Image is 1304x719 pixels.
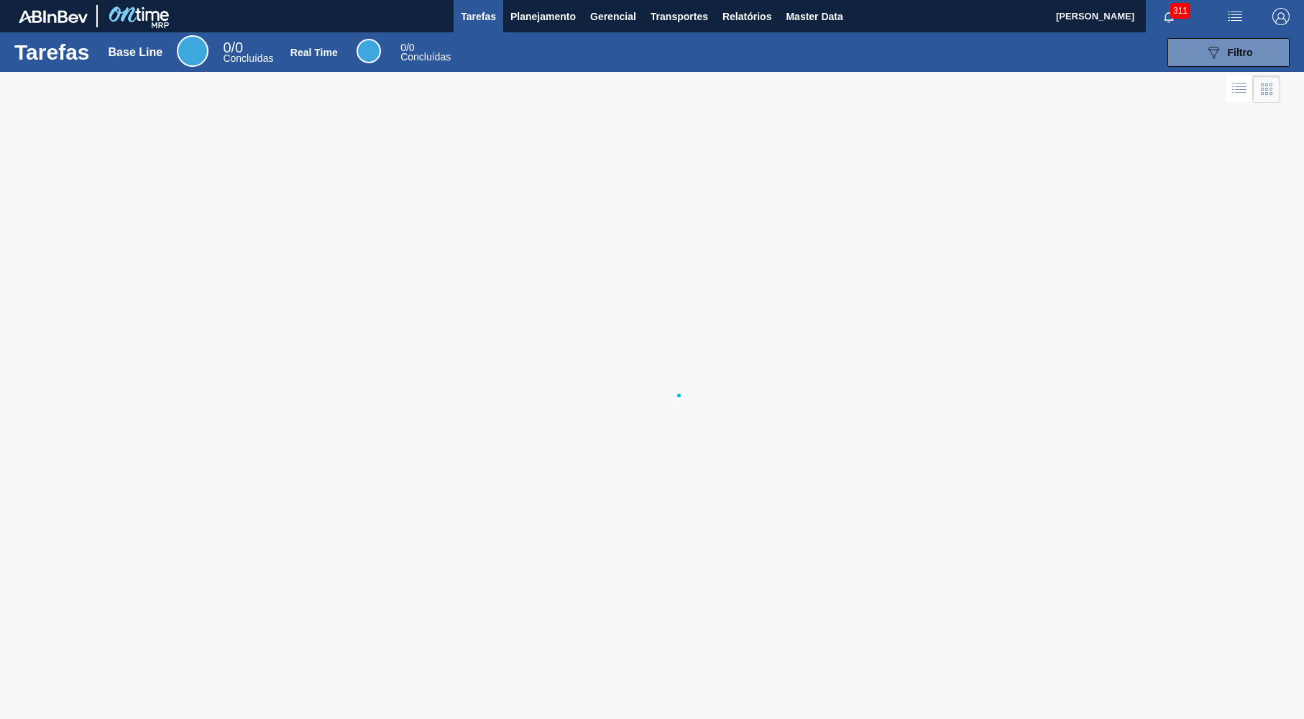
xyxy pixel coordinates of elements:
[109,46,163,59] div: Base Line
[400,43,451,62] div: Real Time
[177,35,208,67] div: Base Line
[510,8,576,25] span: Planejamento
[461,8,496,25] span: Tarefas
[590,8,636,25] span: Gerencial
[223,52,273,64] span: Concluídas
[400,42,414,53] span: / 0
[357,39,381,63] div: Real Time
[223,40,231,55] span: 0
[400,51,451,63] span: Concluídas
[1228,47,1253,58] span: Filtro
[1167,38,1290,67] button: Filtro
[1272,8,1290,25] img: Logout
[14,44,90,60] h1: Tarefas
[1226,8,1244,25] img: userActions
[1170,3,1190,19] span: 311
[223,42,273,63] div: Base Line
[722,8,771,25] span: Relatórios
[19,10,88,23] img: TNhmsLtSVTkK8tSr43FrP2fwEKptu5GPRR3wAAAABJRU5ErkJggg==
[290,47,338,58] div: Real Time
[651,8,708,25] span: Transportes
[1146,6,1192,27] button: Notificações
[786,8,842,25] span: Master Data
[223,40,243,55] span: / 0
[400,42,406,53] span: 0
